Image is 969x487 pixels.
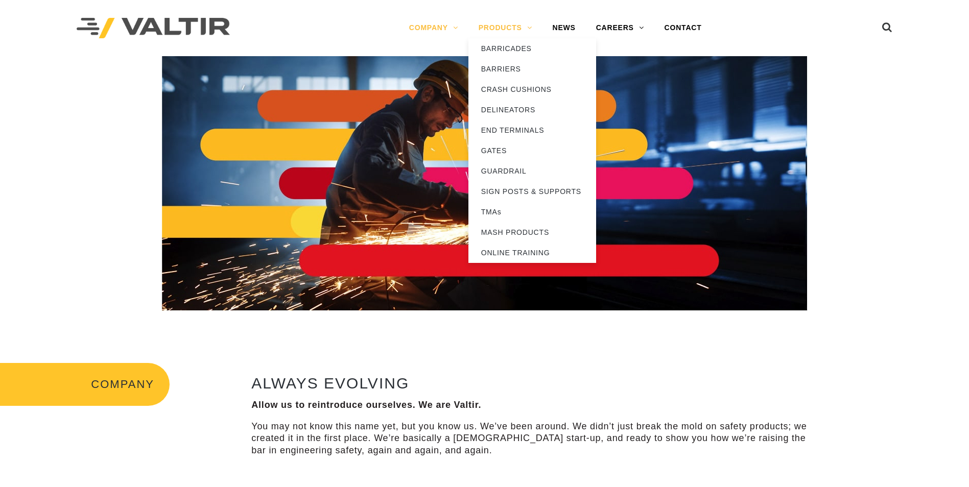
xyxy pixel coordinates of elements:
[468,222,596,242] a: MASH PRODUCTS
[542,18,586,38] a: NEWS
[468,100,596,120] a: DELINEATORS
[399,18,468,38] a: COMPANY
[468,161,596,181] a: GUARDRAIL
[586,18,654,38] a: CAREERS
[468,59,596,79] a: BARRIERS
[468,18,542,38] a: PRODUCTS
[77,18,230,39] img: Valtir
[251,400,481,410] strong: Allow us to reintroduce ourselves. We are Valtir.
[468,181,596,202] a: SIGN POSTS & SUPPORTS
[468,38,596,59] a: BARRICADES
[468,140,596,161] a: GATES
[468,202,596,222] a: TMAs
[468,242,596,263] a: ONLINE TRAINING
[654,18,712,38] a: CONTACT
[468,120,596,140] a: END TERMINALS
[251,375,814,392] h2: ALWAYS EVOLVING
[468,79,596,100] a: CRASH CUSHIONS
[251,421,814,456] p: You may not know this name yet, but you know us. We’ve been around. We didn’t just break the mold...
